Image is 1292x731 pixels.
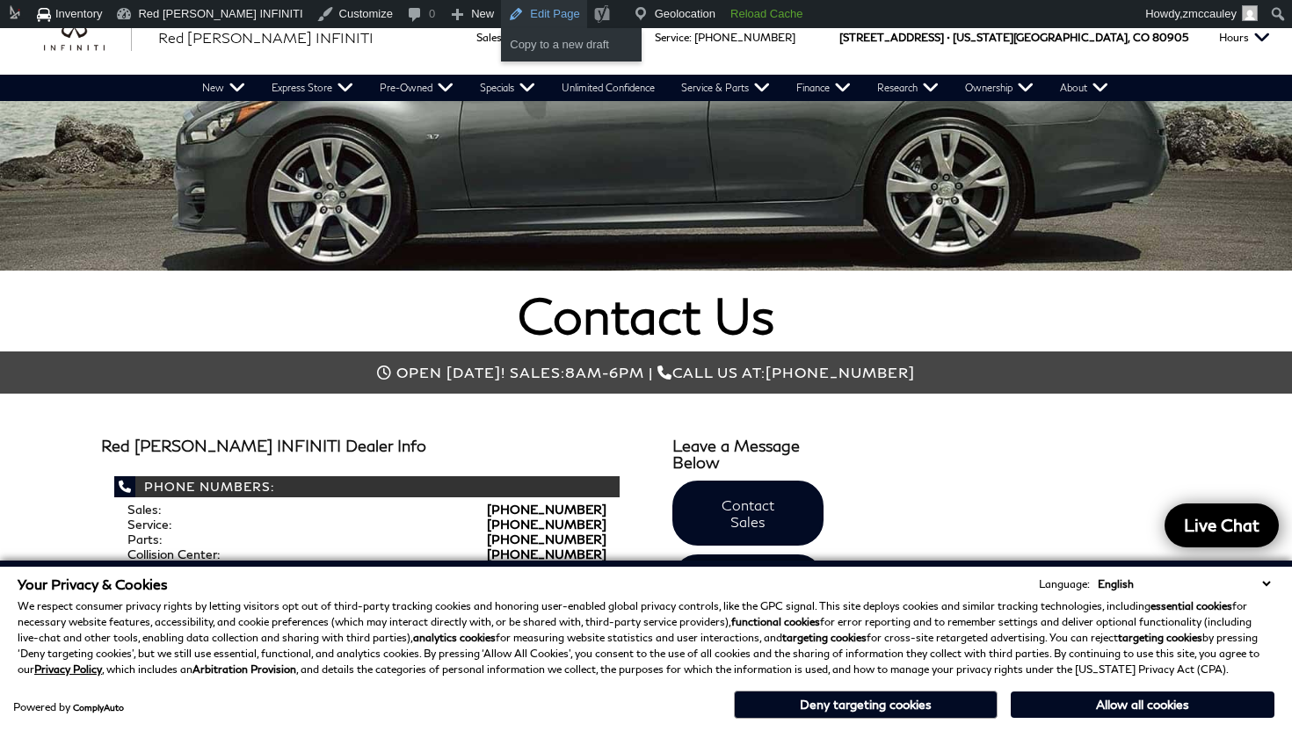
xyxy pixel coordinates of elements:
a: Copy to a new draft [501,33,642,56]
a: Live Chat [1165,503,1279,547]
h1: Contact Us [78,288,1215,343]
a: Ownership [952,75,1047,101]
div: Powered by [13,702,124,713]
a: Contact Sales [672,481,824,546]
span: : [689,31,692,44]
span: [PHONE_NUMBER] [766,364,915,380]
span: Service: [127,517,171,532]
span: Sales: [127,502,161,517]
nav: Main Navigation [189,75,1121,101]
span: Open [DATE]! [396,364,505,380]
a: Privacy Policy [34,662,102,676]
a: New [189,75,258,101]
p: We respect consumer privacy rights by letting visitors opt out of third-party tracking cookies an... [18,598,1274,677]
span: Parts: [127,532,162,546]
a: About [1047,75,1121,101]
strong: targeting cookies [782,631,867,644]
span: zmccauley [1183,7,1237,20]
a: [PHONE_NUMBER] [487,517,606,532]
h3: Red [PERSON_NAME] INFINITI Dealer Info [101,438,633,455]
span: Collision Center: [127,546,220,561]
a: [PHONE_NUMBER] [487,502,606,517]
a: Specials [467,75,548,101]
strong: essential cookies [1150,599,1232,612]
div: Language: [1039,579,1090,590]
div: Call us at: [90,364,1203,380]
span: Live Chat [1175,514,1268,536]
a: Service & Parts [668,75,783,101]
span: Red [PERSON_NAME] INFINITI [158,29,374,46]
strong: functional cookies [731,615,820,628]
span: Phone Numbers: [114,476,620,497]
img: INFINITI [44,24,132,52]
strong: Reload Cache [730,7,802,20]
a: Pre-Owned [367,75,467,101]
span: 8am-6pm [565,364,644,380]
span: | [649,364,653,380]
button: Deny targeting cookies [734,691,998,719]
strong: Arbitration Provision [192,662,296,676]
span: Your Privacy & Cookies [18,575,168,592]
strong: analytics cookies [413,631,496,644]
a: [PHONE_NUMBER] [487,546,606,561]
a: Finance [783,75,864,101]
a: [PHONE_NUMBER] [487,532,606,546]
a: Express Store [258,75,367,101]
span: Sales [476,31,502,44]
select: Language Select [1093,575,1274,592]
a: Contact Service [672,554,824,619]
button: Allow all cookies [1011,691,1274,718]
span: Service [655,31,689,44]
a: [STREET_ADDRESS] • [US_STATE][GEOGRAPHIC_DATA], CO 80905 [839,31,1188,44]
strong: targeting cookies [1118,631,1202,644]
a: Red [PERSON_NAME] INFINITI [158,27,374,48]
span: Sales: [510,364,565,380]
a: Research [864,75,952,101]
a: [PHONE_NUMBER] [694,31,795,44]
h3: Leave a Message Below [672,438,824,473]
a: infiniti [44,24,132,52]
a: Unlimited Confidence [548,75,668,101]
a: ComplyAuto [73,702,124,713]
